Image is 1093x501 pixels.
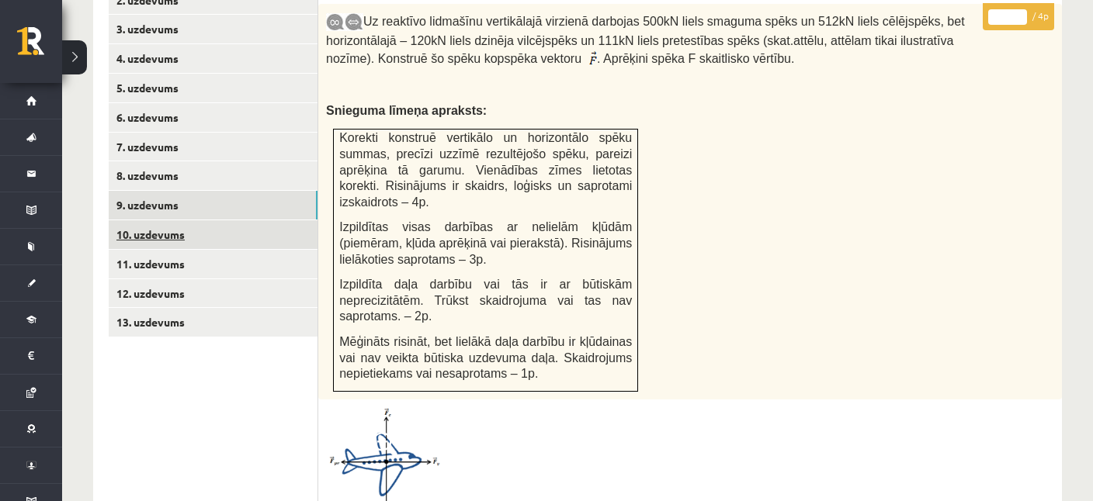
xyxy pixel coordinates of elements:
[109,308,317,337] a: 13. uzdevums
[586,50,597,69] img: 2wECAwECAwECAwECAwECAwECAwECAwECAwECAwECAwECAwU7ICCOEjKeopOMkxG8wRCh6UqXdK6PEAwXIoqCIGrZjMEFQyQRP...
[339,278,632,323] span: Izpildīta daļa darbību vai tās ir ar būtiskām neprecizitātēm. Trūkst skaidrojuma vai tas nav sapr...
[109,44,317,73] a: 4. uzdevums
[339,131,632,208] span: Korekti konstruē vertikālo un horizontālo spēku summas, precīzi uzzīmē rezultējošo spēku, pareizi...
[597,52,794,65] span: . Aprēķini spēka F skaitlisko vērtību.
[339,335,632,380] span: Mēģināts risināt, bet lielākā daļa darbību ir kļūdainas vai nav veikta būtiska uzdevuma daļa. Ska...
[109,220,317,249] a: 10. uzdevums
[983,3,1054,30] p: / 4p
[109,250,317,278] a: 11. uzdevums
[109,133,317,161] a: 7. uzdevums
[326,15,965,65] span: Uz reaktīvo lidmašīnu vertikālajā virzienā darbojas 500kN liels smaguma spēks un 512kN liels cēlē...
[326,13,345,31] img: 9k=
[339,220,632,265] span: Izpildītas visas darbības ar nelielām kļūdām (piemēram, kļūda aprēķinā vai pierakstā). Risinājums...
[16,16,711,32] body: Editor, wiswyg-editor-user-answer-47433986551320
[109,74,317,102] a: 5. uzdevums
[326,104,487,117] span: Snieguma līmeņa apraksts:
[109,161,317,190] a: 8. uzdevums
[109,103,317,132] a: 6. uzdevums
[17,27,62,66] a: Rīgas 1. Tālmācības vidusskola
[109,191,317,219] a: 9. uzdevums
[345,13,363,31] img: 9k=
[109,279,317,308] a: 12. uzdevums
[109,15,317,43] a: 3. uzdevums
